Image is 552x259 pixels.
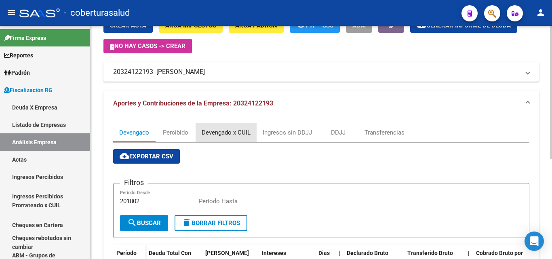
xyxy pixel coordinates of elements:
div: Devengado [119,128,149,137]
span: Firma Express [4,34,46,42]
mat-expansion-panel-header: 20324122193 -[PERSON_NAME] [103,62,539,82]
mat-panel-title: 20324122193 - [113,67,520,76]
div: DDJJ [331,128,346,137]
span: Período [116,250,137,256]
span: - coberturasalud [64,4,130,22]
span: | [468,250,470,256]
span: Padrón [4,68,30,77]
span: [PERSON_NAME] [156,67,205,76]
button: Exportar CSV [113,149,180,164]
span: No hay casos -> Crear [110,42,185,50]
mat-icon: cloud_download [120,151,129,161]
span: Intereses [262,250,286,256]
mat-icon: search [127,218,137,227]
span: Aportes y Contribuciones de la Empresa: 20324122193 [113,99,273,107]
button: No hay casos -> Crear [103,39,192,53]
mat-icon: delete [182,218,192,227]
mat-expansion-panel-header: Aportes y Contribuciones de la Empresa: 20324122193 [103,91,539,116]
button: Buscar [120,215,168,231]
div: Devengado x CUIL [202,128,251,137]
mat-icon: menu [6,8,16,17]
div: Open Intercom Messenger [525,232,544,251]
span: | [339,250,340,256]
span: Dias [318,250,330,256]
div: Percibido [163,128,188,137]
span: Crear Acta [110,22,146,29]
span: Buscar [127,219,161,227]
div: Transferencias [364,128,405,137]
h3: Filtros [120,177,148,188]
span: Reportes [4,51,33,60]
span: Exportar CSV [120,153,173,160]
mat-icon: person [536,8,546,17]
span: Borrar Filtros [182,219,240,227]
span: Fiscalización RG [4,86,53,95]
div: Ingresos sin DDJJ [263,128,312,137]
button: Borrar Filtros [175,215,247,231]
